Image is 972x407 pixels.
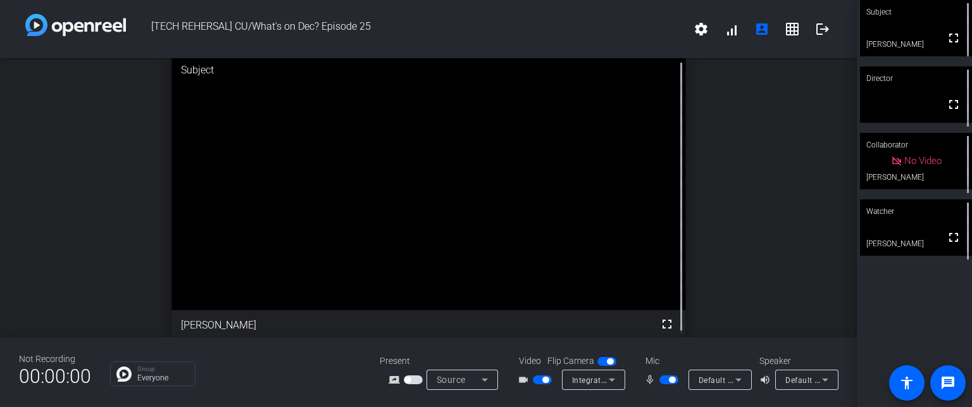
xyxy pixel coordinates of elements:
mat-icon: accessibility [899,375,914,391]
mat-icon: mic_none [644,372,659,387]
mat-icon: account_box [754,22,769,37]
mat-icon: fullscreen [946,30,961,46]
mat-icon: logout [815,22,830,37]
mat-icon: videocam_outline [518,372,533,387]
button: signal_cellular_alt [716,14,747,44]
mat-icon: message [940,375,956,391]
span: Video [519,354,541,368]
mat-icon: volume_up [759,372,775,387]
div: Not Recording [19,353,91,366]
mat-icon: fullscreen [659,316,675,332]
div: Speaker [759,354,835,368]
div: Watcher [860,199,972,223]
mat-icon: fullscreen [946,97,961,112]
span: Default - Microphone Array (Realtek(R) Audio) [699,375,868,385]
mat-icon: screen_share_outline [389,372,404,387]
mat-icon: fullscreen [946,230,961,245]
div: Subject [171,53,685,87]
span: Integrated Camera (30c9:0030) [572,375,689,385]
span: No Video [904,155,942,166]
img: Chat Icon [116,366,132,382]
span: Flip Camera [547,354,594,368]
div: Present [380,354,506,368]
img: white-gradient.svg [25,14,126,36]
span: 00:00:00 [19,361,91,392]
div: Collaborator [860,133,972,157]
span: Default - Speakers (Realtek(R) Audio) [785,375,922,385]
mat-icon: settings [694,22,709,37]
span: Source [437,375,466,385]
div: Mic [633,354,759,368]
div: Director [860,66,972,91]
span: [TECH REHERSAL] CU/What's on Dec? Episode 25 [126,14,686,44]
mat-icon: grid_on [785,22,800,37]
p: Everyone [137,374,189,382]
p: Group [137,366,189,372]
